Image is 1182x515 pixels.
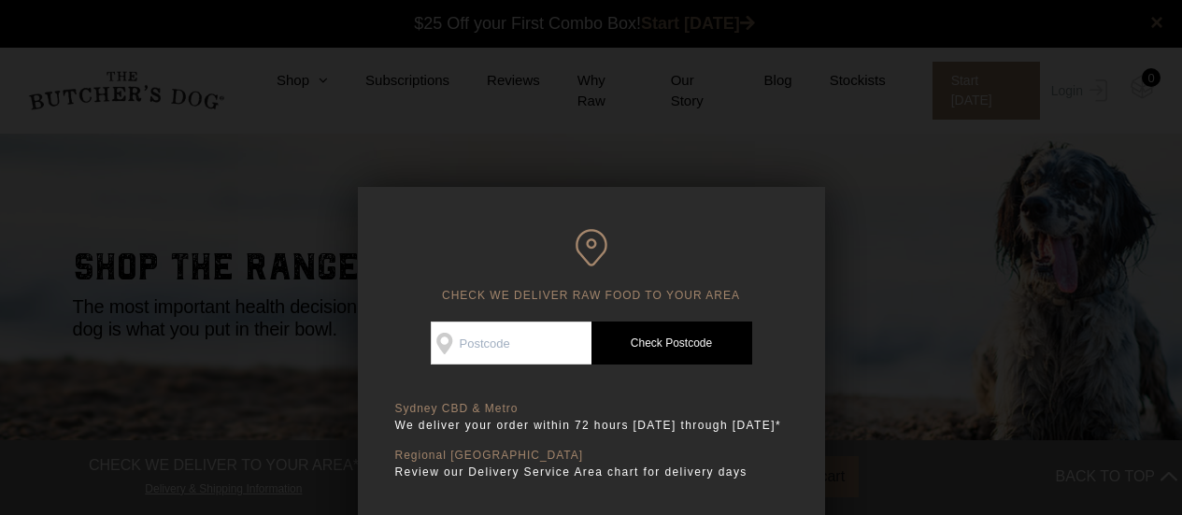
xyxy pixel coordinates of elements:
[591,322,752,365] a: Check Postcode
[431,322,591,365] input: Postcode
[395,416,788,435] p: We deliver your order within 72 hours [DATE] through [DATE]*
[395,463,788,481] p: Review our Delivery Service Area chart for delivery days
[395,449,788,463] p: Regional [GEOGRAPHIC_DATA]
[395,402,788,416] p: Sydney CBD & Metro
[395,229,788,303] h6: CHECK WE DELIVER RAW FOOD TO YOUR AREA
